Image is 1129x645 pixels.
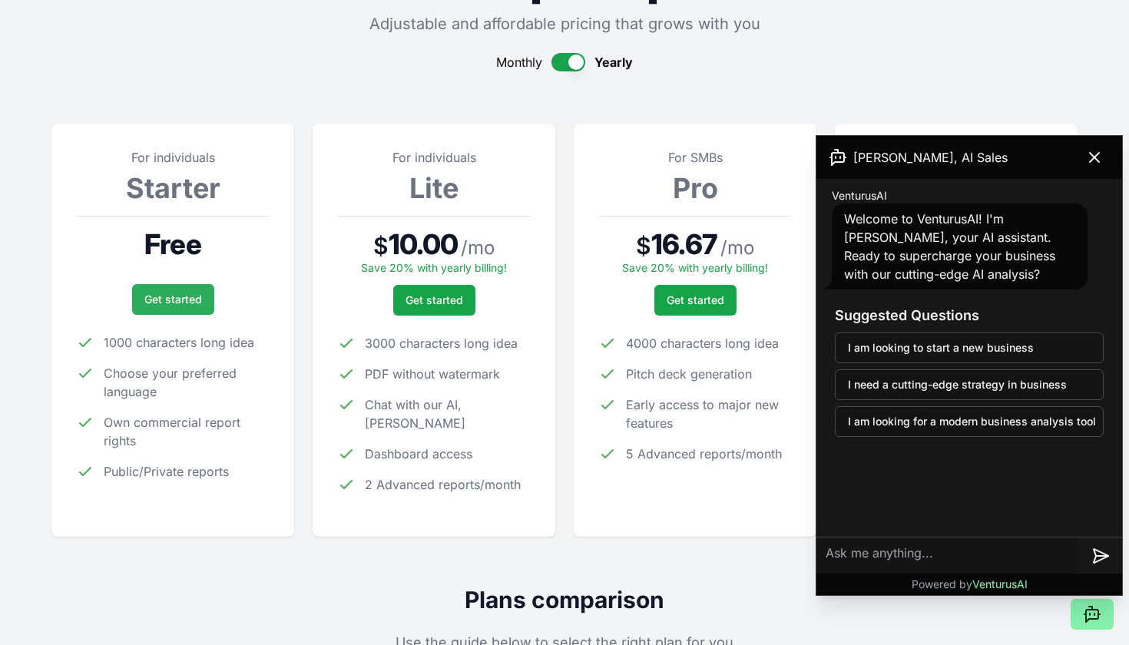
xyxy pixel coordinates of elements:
span: 4000 characters long idea [626,334,779,352]
h3: Pro [598,173,792,203]
span: 1000 characters long idea [104,333,254,352]
span: Save 20% with yearly billing! [622,261,768,274]
span: [PERSON_NAME], AI Sales [853,148,1008,167]
button: I am looking to start a new business [835,332,1104,363]
span: Save 20% with yearly billing! [361,261,507,274]
span: VenturusAI [832,188,887,203]
span: / mo [461,236,495,260]
p: For individuals [337,148,531,167]
span: 16.67 [651,229,717,260]
a: Get started [393,285,475,316]
h3: Starter [76,173,270,203]
span: PDF without watermark [365,365,500,383]
span: Pitch deck generation [626,365,752,383]
span: VenturusAI [972,577,1028,590]
p: Adjustable and affordable pricing that grows with you [51,13,1078,35]
span: Yearly [594,53,633,71]
h3: Lite [337,173,531,203]
span: 10.00 [389,229,459,260]
p: For individuals [76,148,270,167]
p: Powered by [912,577,1028,592]
span: Own commercial report rights [104,413,270,450]
p: For SMBs [598,148,792,167]
h2: Plans comparison [51,586,1078,614]
button: I need a cutting-edge strategy in business [835,369,1104,400]
span: Free [144,229,200,260]
span: 2 Advanced reports/month [365,475,521,494]
span: 5 Advanced reports/month [626,445,782,463]
span: 3000 characters long idea [365,334,518,352]
span: $ [373,232,389,260]
span: Monthly [496,53,542,71]
span: $ [636,232,651,260]
span: / mo [720,236,754,260]
span: Early access to major new features [626,395,792,432]
span: Welcome to VenturusAI! I'm [PERSON_NAME], your AI assistant. Ready to supercharge your business w... [844,211,1055,282]
span: Chat with our AI, [PERSON_NAME] [365,395,531,432]
h3: Suggested Questions [835,305,1104,326]
a: Get started [654,285,737,316]
span: Dashboard access [365,445,472,463]
span: Choose your preferred language [104,364,270,401]
span: Public/Private reports [104,462,229,481]
button: I am looking for a modern business analysis tool [835,406,1104,437]
a: Get started [132,284,214,315]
